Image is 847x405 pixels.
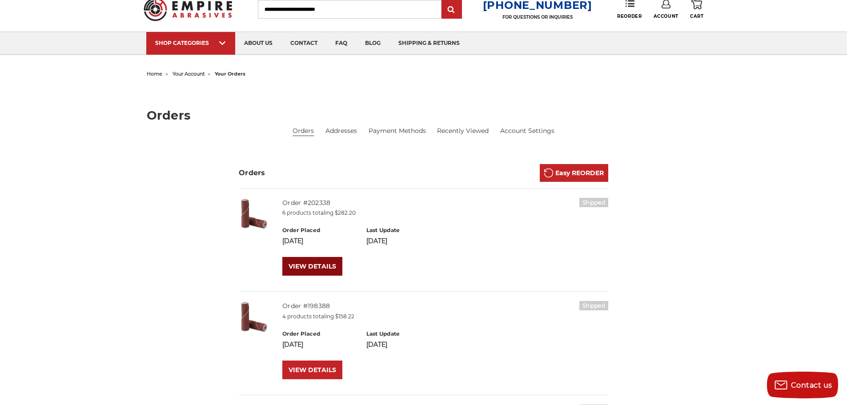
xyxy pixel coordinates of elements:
a: Recently Viewed [437,126,489,136]
a: your account [173,71,205,77]
a: faq [326,32,356,55]
a: Addresses [325,126,357,136]
span: Account [654,13,678,19]
img: Cartridge Roll 1/2" x 1-1/2" x 1/8" Straight [239,301,270,332]
h6: Last Update [366,330,441,338]
p: 4 products totaling $158.22 [282,313,608,321]
p: 6 products totaling $282.20 [282,209,608,217]
a: Order #198388 [282,302,330,310]
a: Order #202338 [282,199,330,207]
a: Payment Methods [369,126,426,136]
h3: Orders [239,168,265,178]
a: Account Settings [500,126,554,136]
span: [DATE] [282,237,303,245]
img: Cartridge Roll 1/2" x 1-1/2" x 1/8" Straight [239,198,270,229]
h6: Last Update [366,226,441,234]
a: blog [356,32,389,55]
h6: Order Placed [282,330,357,338]
span: Reorder [617,13,642,19]
input: Submit [443,1,461,19]
span: Contact us [791,381,832,389]
h1: Orders [147,109,701,121]
span: [DATE] [366,341,387,349]
div: SHOP CATEGORIES [155,40,226,46]
p: FOR QUESTIONS OR INQUIRIES [483,14,592,20]
span: your orders [215,71,245,77]
span: [DATE] [366,237,387,245]
a: contact [281,32,326,55]
a: VIEW DETAILS [282,257,342,276]
a: shipping & returns [389,32,469,55]
h6: Order Placed [282,226,357,234]
a: home [147,71,162,77]
a: Easy REORDER [540,164,608,182]
a: about us [235,32,281,55]
span: [DATE] [282,341,303,349]
h6: Shipped [579,198,608,207]
li: Orders [293,126,314,136]
span: Cart [690,13,703,19]
a: VIEW DETAILS [282,361,342,379]
h6: Shipped [579,301,608,310]
button: Contact us [767,372,838,398]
